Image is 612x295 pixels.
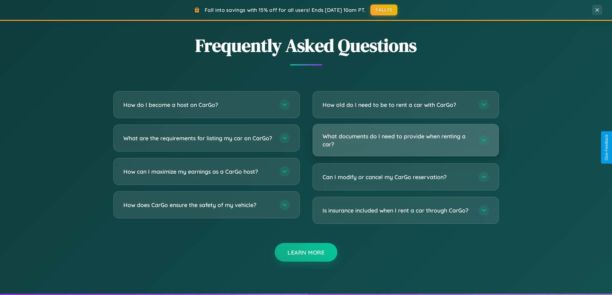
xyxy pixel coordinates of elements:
span: Fall into savings with 15% off for all users! Ends [DATE] 10am PT. [205,7,366,13]
h2: Frequently Asked Questions [113,33,499,58]
h3: How do I become a host on CarGo? [123,101,273,109]
h3: Can I modify or cancel my CarGo reservation? [323,173,472,181]
h3: Is insurance included when I rent a car through CarGo? [323,206,472,214]
h3: How old do I need to be to rent a car with CarGo? [323,101,472,109]
h3: How does CarGo ensure the safety of my vehicle? [123,201,273,209]
h3: What are the requirements for listing my car on CarGo? [123,134,273,142]
h3: What documents do I need to provide when renting a car? [323,132,472,148]
div: Give Feedback [604,134,609,161]
button: Learn More [275,243,337,262]
button: FALL15 [370,4,397,15]
h3: How can I maximize my earnings as a CarGo host? [123,168,273,176]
